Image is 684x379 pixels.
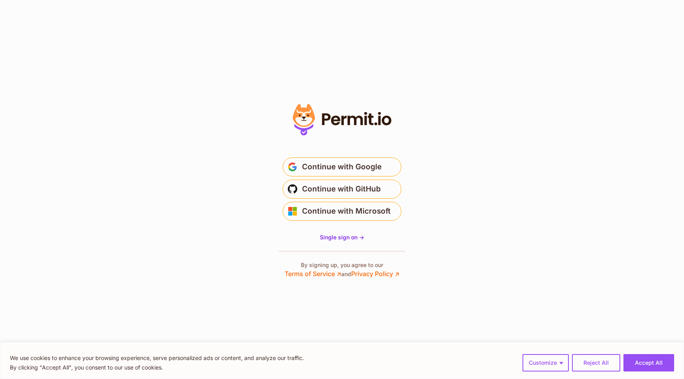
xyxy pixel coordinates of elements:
span: Single sign on -> [320,234,364,241]
p: By clicking "Accept All", you consent to our use of cookies. [10,363,304,372]
p: By signing up, you agree to our and [285,261,399,279]
button: Reject All [572,354,620,371]
button: Customize [522,354,569,371]
button: Accept All [623,354,674,371]
p: We use cookies to enhance your browsing experience, serve personalized ads or content, and analyz... [10,353,304,363]
a: Single sign on -> [320,233,364,241]
button: Continue with Google [283,157,401,176]
a: Privacy Policy ↗ [351,270,399,278]
button: Continue with Microsoft [283,202,401,221]
span: Continue with GitHub [302,183,381,195]
span: Continue with Microsoft [302,205,391,218]
button: Continue with GitHub [283,180,401,199]
a: Terms of Service ↗ [285,270,341,278]
span: Continue with Google [302,161,382,173]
